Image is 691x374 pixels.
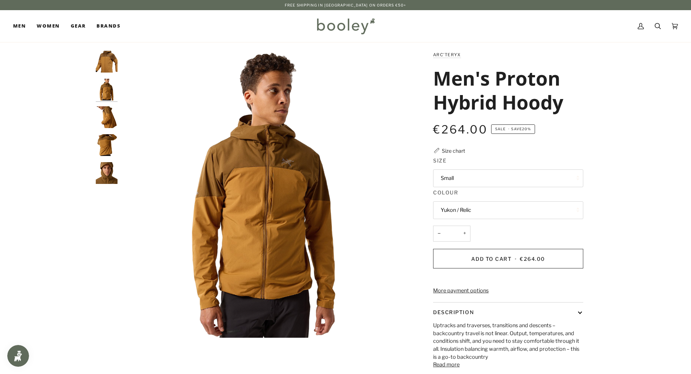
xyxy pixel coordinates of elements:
button: Small [433,169,583,187]
img: Arc&#39;teryx Men&#39;s Proton Hybrid Hoody - Booley Galway [121,51,408,338]
button: Yukon / Relic [433,201,583,219]
div: Size chart [442,147,465,155]
img: Booley [314,16,377,37]
iframe: Button to open loyalty program pop-up [7,345,29,367]
span: Add to Cart [471,256,511,262]
button: + [459,226,470,242]
em: • [507,127,511,131]
img: Arc'teryx Men's Proton Hybrid Hoody - Booley Galway [96,134,118,156]
button: Description [433,303,583,322]
span: Women [37,22,59,30]
a: Men [13,10,31,42]
p: Free Shipping in [GEOGRAPHIC_DATA] on Orders €50+ [285,2,406,8]
span: • [513,256,518,262]
a: Women [31,10,65,42]
span: Brands [96,22,120,30]
span: 20% [522,127,531,131]
span: Men [13,22,26,30]
h1: Men's Proton Hybrid Hoody [433,66,578,114]
a: Arc'teryx [433,52,461,57]
a: Gear [65,10,91,42]
button: Read more [433,361,460,369]
img: Arc'teryx Men's Proton Hybrid Hoody - Booley Galway [96,106,118,128]
input: Quantity [433,226,470,242]
a: More payment options [433,287,583,295]
img: Arc'teryx Men's Proton Hybrid Hoody - Booley Galway [96,162,118,184]
img: Arc'teryx Men's Proton Hybrid Hoody Yukon / Relic - Booley Galway [96,51,118,73]
span: €264.00 [520,256,545,262]
button: − [433,226,445,242]
span: Size [433,157,447,164]
button: Add to Cart • €264.00 [433,249,583,268]
p: Uptracks and traverses, transitions and descents – backcountry travel is not linear. Output, temp... [433,322,583,361]
span: €264.00 [433,123,488,136]
img: Arc'teryx Men's Proton Hybrid Hoody - Booley Galway [96,79,118,100]
span: Gear [71,22,86,30]
span: Save [491,124,535,134]
div: Arc'teryx Men's Proton Hybrid Hoody - Booley Galway [121,51,408,338]
span: Sale [495,127,506,131]
span: Colour [433,189,458,196]
a: Brands [91,10,126,42]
